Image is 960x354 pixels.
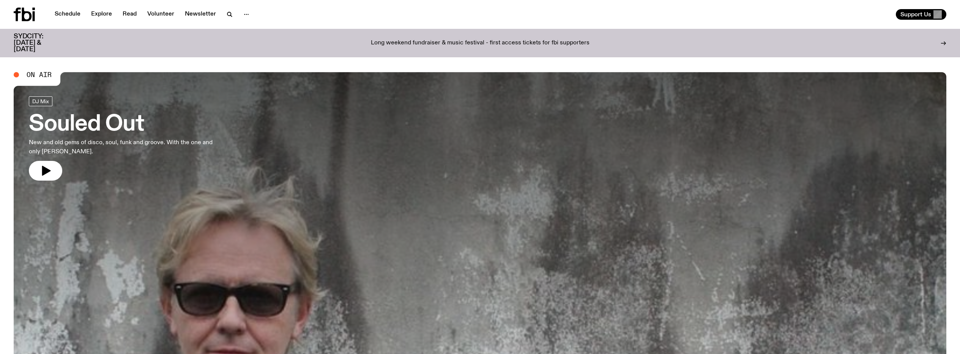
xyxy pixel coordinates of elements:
[143,9,179,20] a: Volunteer
[29,138,223,156] p: New and old gems of disco, soul, funk and groove. With the one and only [PERSON_NAME].
[371,40,590,47] p: Long weekend fundraiser & music festival - first access tickets for fbi supporters
[29,96,223,181] a: Souled OutNew and old gems of disco, soul, funk and groove. With the one and only [PERSON_NAME].
[87,9,117,20] a: Explore
[14,33,62,53] h3: SYDCITY: [DATE] & [DATE]
[900,11,931,18] span: Support Us
[180,9,221,20] a: Newsletter
[896,9,946,20] button: Support Us
[50,9,85,20] a: Schedule
[118,9,141,20] a: Read
[32,98,49,104] span: DJ Mix
[29,114,223,135] h3: Souled Out
[27,71,52,78] span: On Air
[29,96,52,106] a: DJ Mix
